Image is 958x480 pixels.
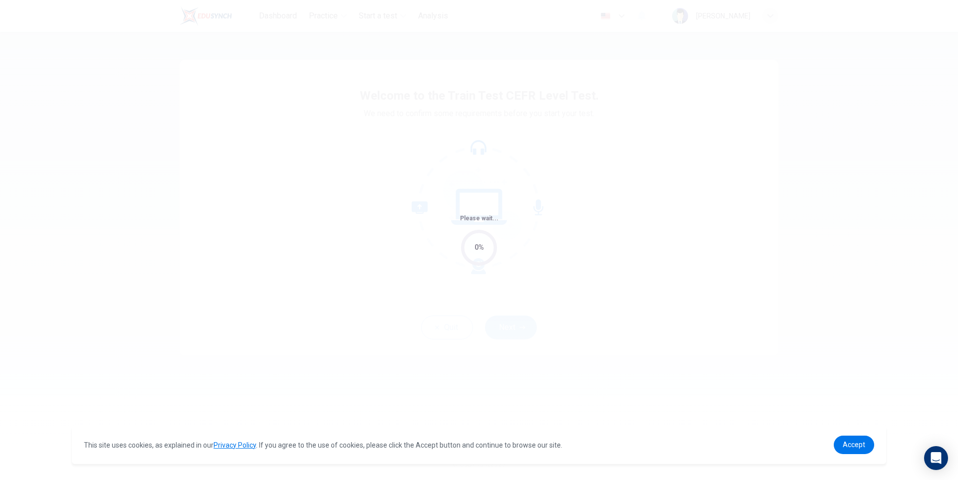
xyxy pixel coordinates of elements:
[214,441,256,449] a: Privacy Policy
[843,441,865,449] span: Accept
[924,446,948,470] div: Open Intercom Messenger
[84,441,562,449] span: This site uses cookies, as explained in our . If you agree to the use of cookies, please click th...
[72,426,886,464] div: cookieconsent
[834,436,874,454] a: dismiss cookie message
[460,215,498,222] span: Please wait...
[475,242,484,253] div: 0%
